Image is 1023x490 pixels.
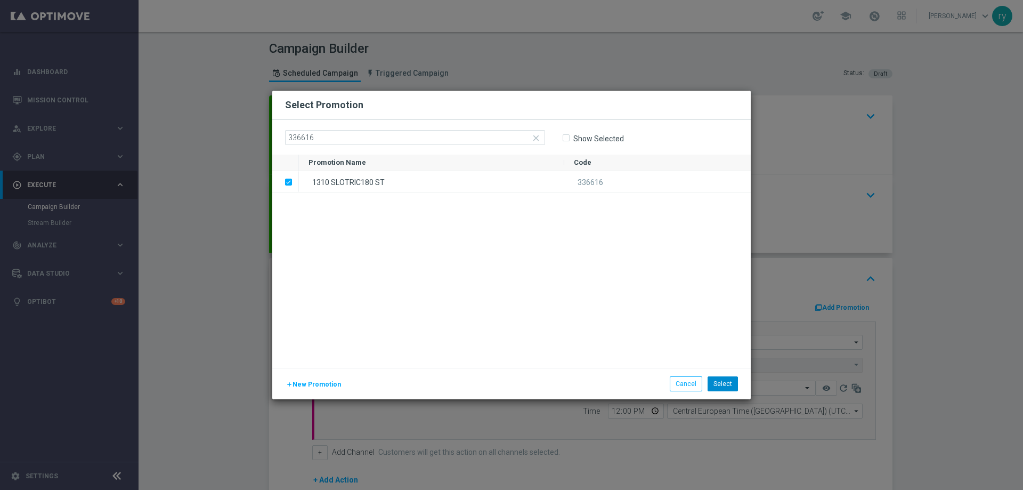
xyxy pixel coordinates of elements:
[531,133,541,143] i: close
[299,171,751,192] div: Press SPACE to deselect this row.
[286,381,293,388] i: add
[578,178,603,187] span: 336616
[285,99,363,111] h2: Select Promotion
[285,130,545,145] input: Search by Promotion name or Promo code
[293,381,341,388] span: New Promotion
[308,158,366,166] span: Promotion Name
[573,134,624,143] label: Show Selected
[299,171,564,192] div: 1310 SLOTRIC180 ST
[708,376,738,391] button: Select
[272,171,299,192] div: Press SPACE to deselect this row.
[285,379,342,390] button: New Promotion
[574,158,591,166] span: Code
[670,376,702,391] button: Cancel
